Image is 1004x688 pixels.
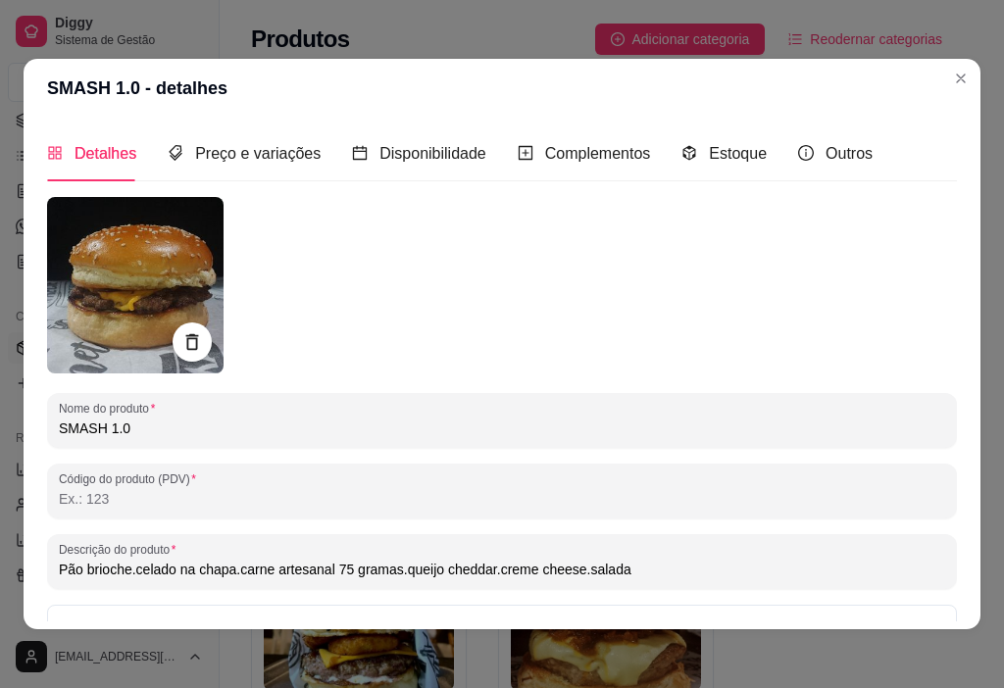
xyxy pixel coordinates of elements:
[681,145,697,161] span: code-sandbox
[24,59,980,118] header: SMASH 1.0 - detalhes
[59,560,945,579] input: Descrição do produto
[59,418,945,438] input: Nome do produto
[168,145,183,161] span: tags
[47,145,63,161] span: appstore
[545,145,651,162] span: Complementos
[47,197,224,373] img: produto
[352,145,368,161] span: calendar
[826,145,873,162] span: Outros
[59,541,182,558] label: Descrição do produto
[945,63,977,94] button: Close
[709,145,767,162] span: Estoque
[75,145,136,162] span: Detalhes
[379,145,486,162] span: Disponibilidade
[518,145,533,161] span: plus-square
[59,489,945,509] input: Código do produto (PDV)
[195,145,321,162] span: Preço e variações
[59,470,203,487] label: Código do produto (PDV)
[798,145,814,161] span: info-circle
[59,400,162,417] label: Nome do produto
